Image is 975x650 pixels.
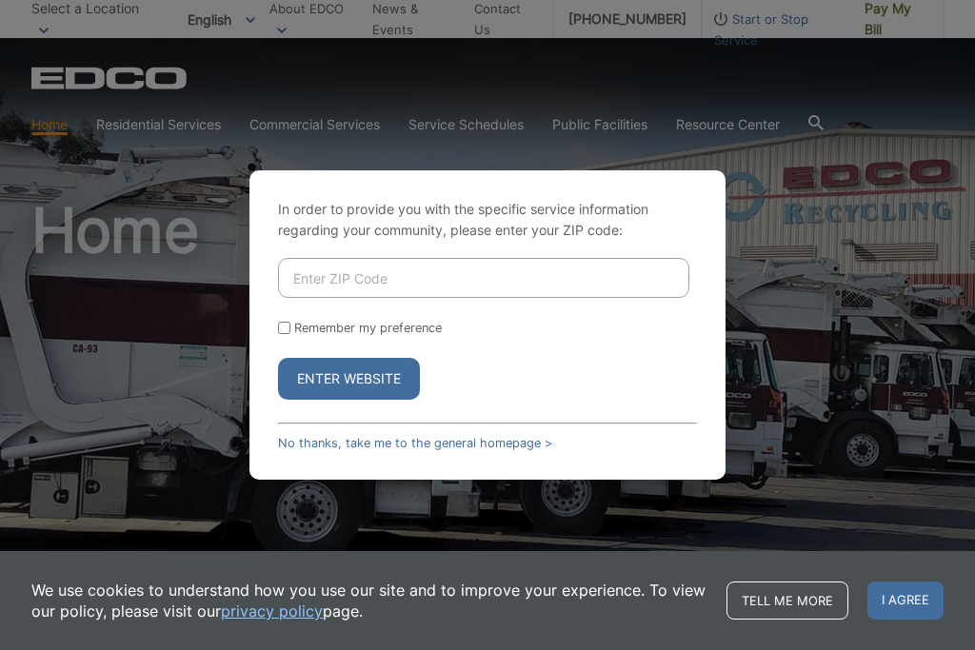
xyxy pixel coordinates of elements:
a: No thanks, take me to the general homepage > [278,436,552,450]
p: In order to provide you with the specific service information regarding your community, please en... [278,199,697,241]
label: Remember my preference [294,321,442,335]
span: I agree [867,581,944,620]
p: We use cookies to understand how you use our site and to improve your experience. To view our pol... [31,580,707,621]
input: Enter ZIP Code [278,258,689,298]
button: Enter Website [278,358,420,400]
a: Tell me more [726,581,848,620]
a: privacy policy [221,601,323,621]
